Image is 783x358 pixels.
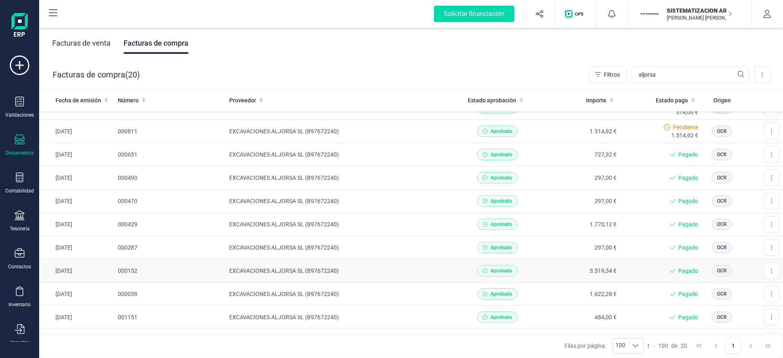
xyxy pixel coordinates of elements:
[491,244,512,251] span: Aprobado
[667,7,732,15] p: SISTEMATIZACION ARQUITECTONICA EN REFORMAS SL
[678,290,698,298] span: Pagado
[760,338,776,354] button: Last Page
[632,66,749,83] input: Buscar...
[676,108,698,116] span: 374,00 €
[678,150,698,159] span: Pagado
[647,342,650,350] span: 1
[115,306,226,329] td: 001151
[10,339,29,346] div: Importar
[678,197,698,205] span: Pagado
[713,96,731,104] span: Origen
[491,290,512,298] span: Aprobado
[226,306,456,329] td: EXCAVACIONES ALJORSA SL (B97672240)
[468,96,516,104] span: Estado aprobación
[671,131,698,139] span: 1.514,92 €
[115,236,226,259] td: 000287
[128,69,137,80] span: 20
[678,220,698,228] span: Pagado
[673,123,698,131] span: Pendiente
[678,313,698,321] span: Pagado
[226,236,456,259] td: EXCAVACIONES ALJORSA SL (B97672240)
[226,120,456,143] td: EXCAVACIONES ALJORSA SL (B97672240)
[717,151,727,158] span: OCR
[39,283,115,306] td: [DATE]
[658,342,668,350] span: 100
[115,143,226,166] td: 000651
[115,329,226,352] td: 000986
[678,267,698,275] span: Pagado
[226,213,456,236] td: EXCAVACIONES ALJORSA SL (B97672240)
[115,190,226,213] td: 000470
[39,329,115,352] td: [DATE]
[717,314,727,321] span: OCR
[424,1,524,27] button: Solicitar financiación
[226,259,456,283] td: EXCAVACIONES ALJORSA SL (B97672240)
[637,1,742,27] button: SISISTEMATIZACION ARQUITECTONICA EN REFORMAS SL[PERSON_NAME] [PERSON_NAME]
[743,338,759,354] button: Next Page
[39,166,115,190] td: [DATE]
[52,33,111,54] div: Facturas de venta
[538,329,620,352] td: 374,00 €
[115,259,226,283] td: 000152
[717,197,727,205] span: OCR
[656,96,688,104] span: Estado pago
[55,96,101,104] span: Fecha de emisión
[538,259,620,283] td: 3.519,34 €
[226,190,456,213] td: EXCAVACIONES ALJORSA SL (B97672240)
[590,66,627,83] button: Filtros
[53,66,140,83] div: Facturas de compra ( )
[538,120,620,143] td: 1.514,92 €
[538,143,620,166] td: 727,32 €
[586,96,606,104] span: Importe
[717,174,727,181] span: OCR
[115,283,226,306] td: 000059
[9,301,31,308] div: Inventario
[11,13,28,39] img: Logo Finanedi
[538,190,620,213] td: 297,00 €
[538,213,620,236] td: 1.770,12 €
[717,244,727,251] span: OCR
[226,143,456,166] td: EXCAVACIONES ALJORSA SL (B97672240)
[641,5,659,23] img: SI
[491,128,512,135] span: Aprobado
[39,306,115,329] td: [DATE]
[604,71,620,79] span: Filtros
[538,306,620,329] td: 484,00 €
[691,338,707,354] button: First Page
[39,259,115,283] td: [DATE]
[538,166,620,190] td: 297,00 €
[613,338,628,353] span: 100
[39,236,115,259] td: [DATE]
[671,342,677,350] span: de
[39,120,115,143] td: [DATE]
[708,338,724,354] button: Previous Page
[226,329,456,352] td: EXCAVACIONES ALJORSA SL (B97672240)
[5,112,34,118] div: Validaciones
[124,33,188,54] div: Facturas de compra
[491,221,512,228] span: Aprobado
[565,10,586,18] img: Logo de OPS
[678,243,698,252] span: Pagado
[5,188,34,194] div: Contabilidad
[434,6,514,22] div: Solicitar financiación
[667,15,732,21] p: [PERSON_NAME] [PERSON_NAME]
[491,151,512,158] span: Aprobado
[39,190,115,213] td: [DATE]
[717,221,727,228] span: OCR
[717,128,727,135] span: OCR
[491,174,512,181] span: Aprobado
[560,1,591,27] button: Logo de OPS
[39,213,115,236] td: [DATE]
[725,338,741,354] button: Page 1
[491,267,512,274] span: Aprobado
[681,342,687,350] span: 20
[115,166,226,190] td: 000490
[115,120,226,143] td: 000811
[717,267,727,274] span: OCR
[226,283,456,306] td: EXCAVACIONES ALJORSA SL (B97672240)
[717,290,727,298] span: OCR
[647,342,687,350] div: -
[39,143,115,166] td: [DATE]
[10,225,30,232] div: Tesorería
[226,166,456,190] td: EXCAVACIONES ALJORSA SL (B97672240)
